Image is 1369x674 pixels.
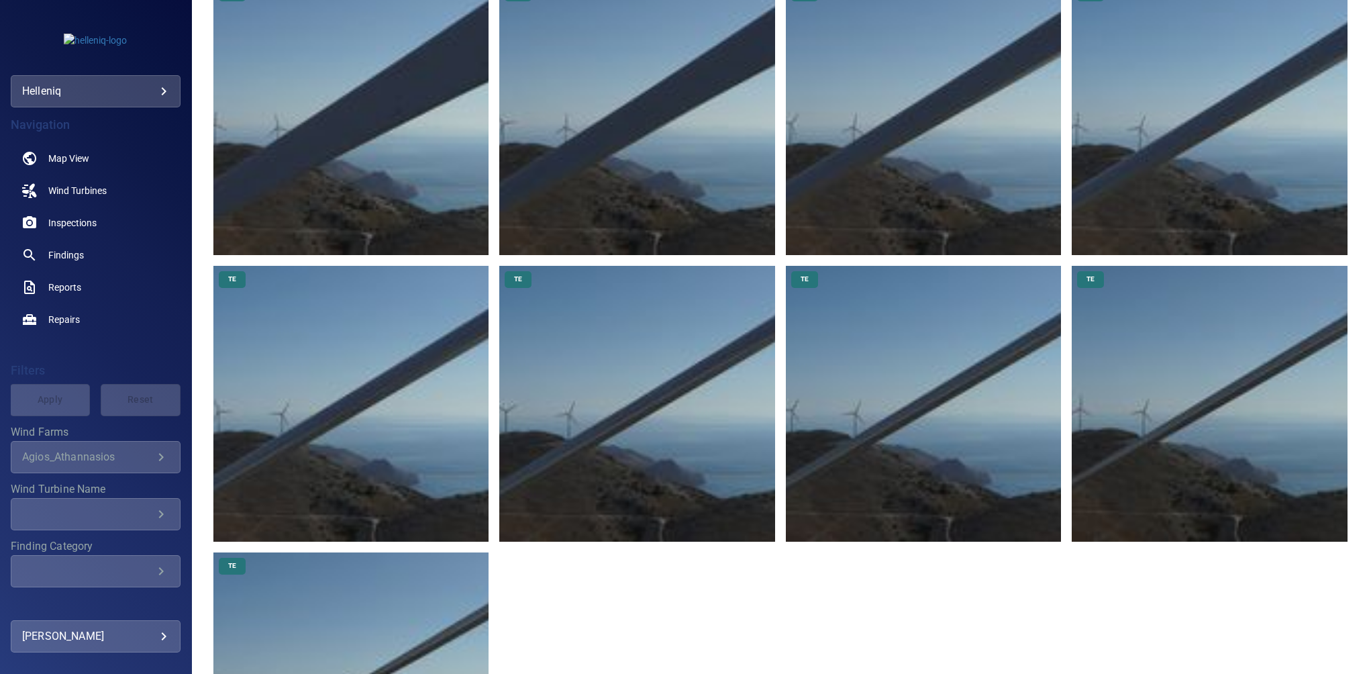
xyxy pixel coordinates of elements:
[11,427,181,438] label: Wind Farms
[48,152,89,165] span: Map View
[22,626,169,647] div: [PERSON_NAME]
[48,184,107,197] span: Wind Turbines
[48,216,97,230] span: Inspections
[11,364,181,377] h4: Filters
[11,118,181,132] h4: Navigation
[220,275,244,284] span: TE
[220,561,244,571] span: TE
[22,450,153,463] div: Agios_Athannasios
[11,484,181,495] label: Wind Turbine Name
[64,34,127,47] img: helleniq-logo
[11,541,181,552] label: Finding Category
[48,281,81,294] span: Reports
[11,441,181,473] div: Wind Farms
[793,275,817,284] span: TE
[11,75,181,107] div: helleniq
[11,271,181,303] a: reports noActive
[11,142,181,175] a: map noActive
[11,207,181,239] a: inspections noActive
[48,248,84,262] span: Findings
[11,239,181,271] a: findings noActive
[11,555,181,587] div: Finding Category
[11,498,181,530] div: Wind Turbine Name
[11,175,181,207] a: windturbines noActive
[506,275,530,284] span: TE
[1078,275,1103,284] span: TE
[48,313,80,326] span: Repairs
[22,81,169,102] div: helleniq
[11,598,181,609] label: Finding Type
[11,303,181,336] a: repairs noActive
